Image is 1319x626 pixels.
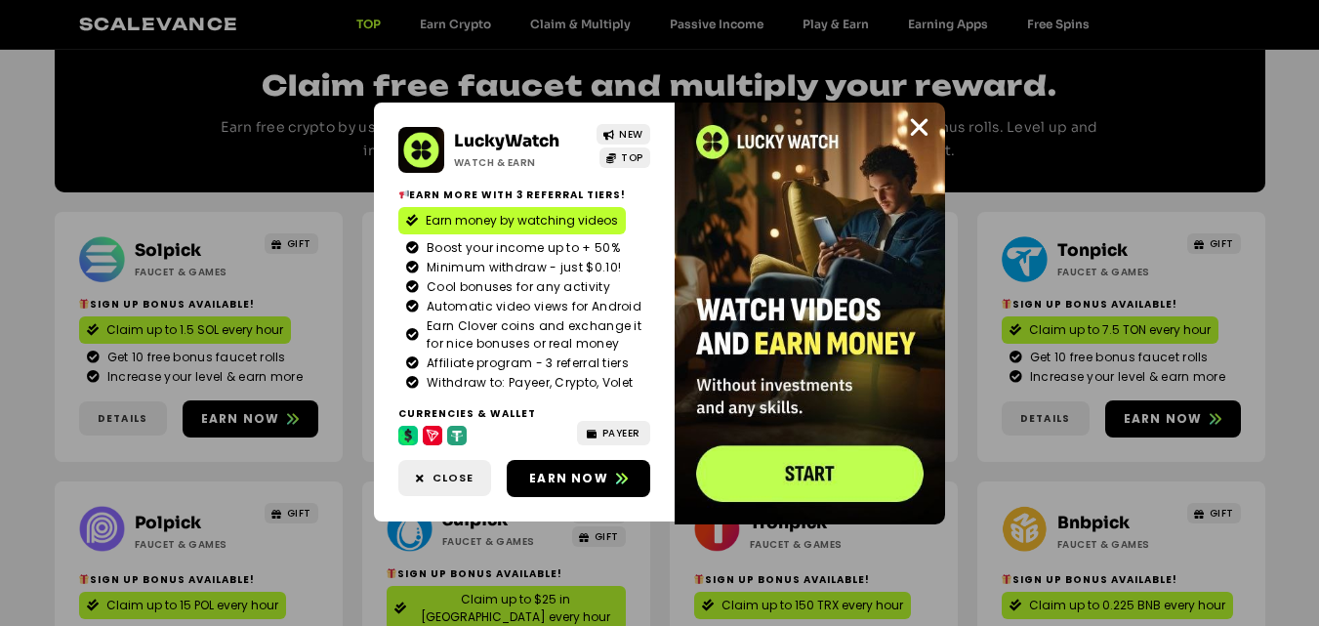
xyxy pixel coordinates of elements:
[422,278,610,296] span: Cool bonuses for any activity
[529,470,608,487] span: Earn now
[454,155,583,170] h2: Watch & Earn
[399,189,409,199] img: 📢
[602,426,640,440] span: PAYEER
[398,460,491,496] a: Close
[621,150,643,165] span: TOP
[599,147,650,168] a: TOP
[422,298,641,315] span: Automatic video views for Android
[619,127,643,142] span: NEW
[454,131,559,151] a: LuckyWatch
[422,355,629,372] span: Affiliate program - 3 referral tiers
[422,317,642,353] span: Earn Clover coins and exchange it for nice bonuses or real money
[597,124,650,145] a: NEW
[426,212,618,230] span: Earn money by watching videos
[422,259,621,276] span: Minimum withdraw - just $0.10!
[398,406,650,421] h2: Currencies & Wallet
[398,207,626,234] a: Earn money by watching videos
[577,421,650,445] a: PAYEER
[422,239,620,257] span: Boost your income up to + 50%
[907,115,931,140] a: Close
[433,470,474,486] span: Close
[507,460,650,497] a: Earn now
[398,188,650,202] h2: Earn more with 3 referral Tiers!
[422,374,633,392] span: Withdraw to: Payeer, Crypto, Volet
